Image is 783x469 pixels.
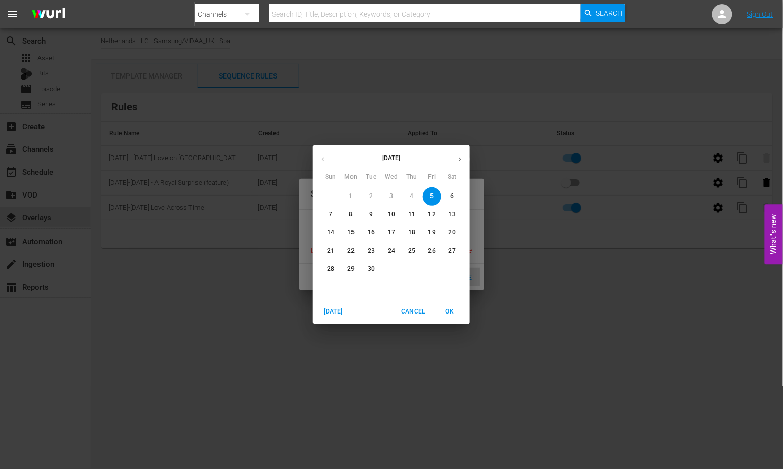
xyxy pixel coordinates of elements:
p: 15 [347,228,355,237]
button: 12 [423,206,441,224]
p: 9 [369,210,373,219]
button: 16 [362,224,380,242]
p: [DATE] [333,153,450,163]
img: ans4CAIJ8jUAAAAAAAAAAAAAAAAAAAAAAAAgQb4GAAAAAAAAAAAAAAAAAAAAAAAAJMjXAAAAAAAAAAAAAAAAAAAAAAAAgAT5G... [24,3,73,26]
span: Cancel [401,306,425,317]
button: 20 [443,224,461,242]
p: 6 [450,192,454,201]
button: 15 [342,224,360,242]
span: Tue [362,172,380,182]
button: 19 [423,224,441,242]
button: Open Feedback Widget [765,205,783,265]
p: 23 [368,247,375,255]
p: 13 [449,210,456,219]
button: 30 [362,260,380,279]
button: 27 [443,242,461,260]
p: 8 [349,210,353,219]
p: 21 [327,247,334,255]
p: 29 [347,265,355,273]
span: Search [596,4,623,22]
button: 17 [382,224,401,242]
button: 26 [423,242,441,260]
button: 21 [322,242,340,260]
button: 11 [403,206,421,224]
button: 5 [423,187,441,206]
button: 9 [362,206,380,224]
span: menu [6,8,18,20]
p: 20 [449,228,456,237]
button: 10 [382,206,401,224]
span: Thu [403,172,421,182]
p: 18 [408,228,415,237]
span: Sun [322,172,340,182]
p: 10 [388,210,395,219]
p: 25 [408,247,415,255]
p: 24 [388,247,395,255]
p: 28 [327,265,334,273]
span: [DATE] [321,306,345,317]
button: 7 [322,206,340,224]
button: 13 [443,206,461,224]
p: 14 [327,228,334,237]
button: [DATE] [317,303,349,320]
button: 23 [362,242,380,260]
button: 18 [403,224,421,242]
button: 22 [342,242,360,260]
p: 11 [408,210,415,219]
button: OK [434,303,466,320]
button: 29 [342,260,360,279]
p: 22 [347,247,355,255]
button: 24 [382,242,401,260]
p: 17 [388,228,395,237]
span: Wed [382,172,401,182]
p: 5 [430,192,434,201]
p: 12 [428,210,436,219]
span: Mon [342,172,360,182]
p: 26 [428,247,436,255]
span: Sat [443,172,461,182]
p: 30 [368,265,375,273]
button: 8 [342,206,360,224]
span: OK [438,306,462,317]
span: Fri [423,172,441,182]
button: 25 [403,242,421,260]
button: 6 [443,187,461,206]
p: 16 [368,228,375,237]
p: 27 [449,247,456,255]
p: 19 [428,228,436,237]
p: 7 [329,210,332,219]
button: Cancel [397,303,429,320]
button: 14 [322,224,340,242]
a: Sign Out [747,10,773,18]
button: 28 [322,260,340,279]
